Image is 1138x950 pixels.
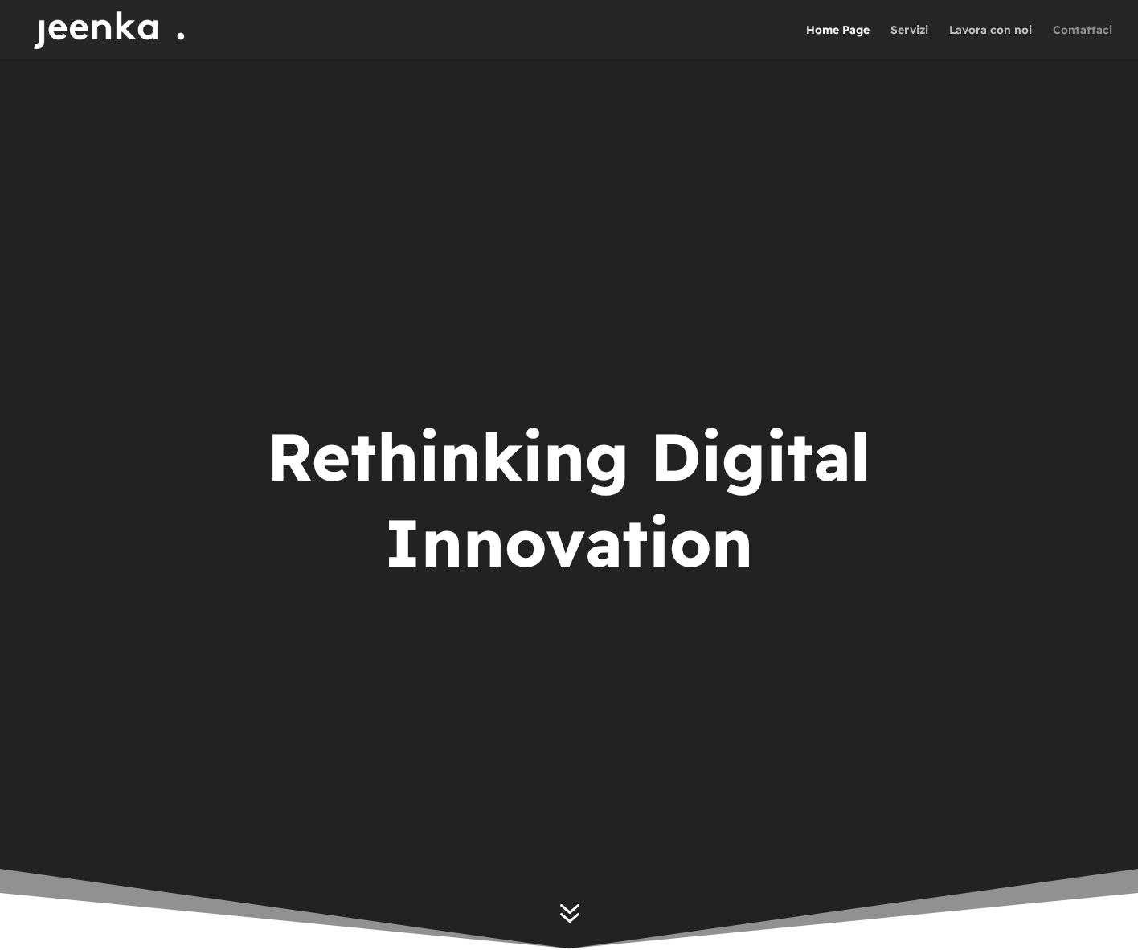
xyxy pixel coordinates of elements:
[890,24,928,59] a: Servizi
[949,24,1032,59] a: Lavora con noi
[806,24,870,59] a: Home Page
[1053,24,1112,59] a: Contattaci
[256,414,882,593] h1: Rethinking Digital Innovation
[550,893,589,933] a: 7
[550,893,589,932] span: 7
